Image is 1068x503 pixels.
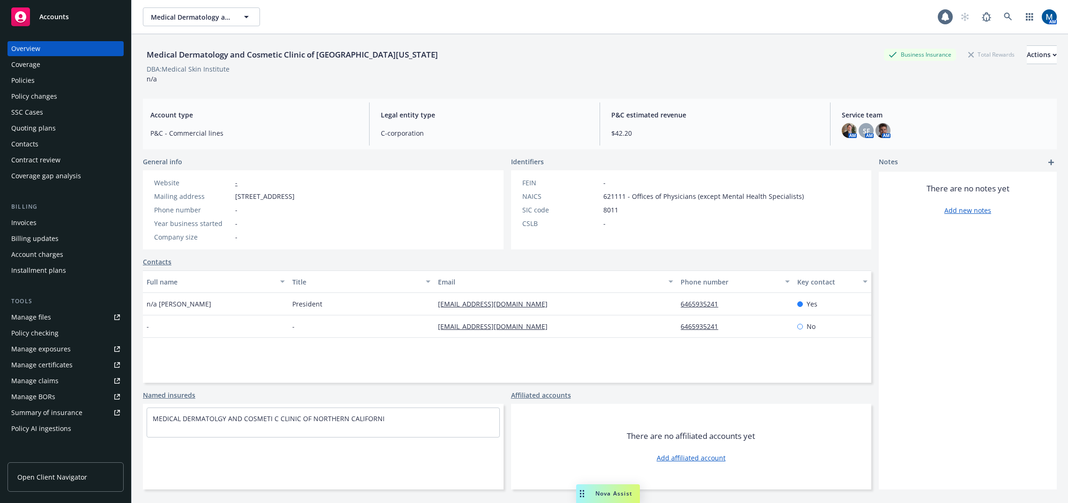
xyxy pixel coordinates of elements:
[381,110,588,120] span: Legal entity type
[522,191,600,201] div: NAICS
[797,277,857,287] div: Key contact
[147,321,149,331] span: -
[154,232,231,242] div: Company size
[7,202,124,211] div: Billing
[7,89,124,104] a: Policy changes
[153,414,385,423] a: MEDICAL DERMATOLGY AND COSMETI C CLINIC OF NORTHERN CALIFORNI
[11,342,71,357] div: Manage exposures
[7,57,124,72] a: Coverage
[289,270,434,293] button: Title
[7,168,124,183] a: Coverage gap analysis
[292,321,295,331] span: -
[11,105,43,120] div: SSC Cases
[11,326,59,341] div: Policy checking
[292,299,322,309] span: President
[7,137,124,152] a: Contacts
[681,277,779,287] div: Phone number
[1027,46,1057,64] div: Actions
[438,322,555,331] a: [EMAIL_ADDRESS][DOMAIN_NAME]
[7,247,124,262] a: Account charges
[7,389,124,404] a: Manage BORs
[842,110,1049,120] span: Service team
[235,178,237,187] a: -
[522,205,600,215] div: SIC code
[11,247,63,262] div: Account charges
[884,49,956,60] div: Business Insurance
[11,231,59,246] div: Billing updates
[603,191,804,201] span: 621111 - Offices of Physicians (except Mental Health Specialists)
[434,270,677,293] button: Email
[511,157,544,167] span: Identifiers
[657,453,726,463] a: Add affiliated account
[7,73,124,88] a: Policies
[11,89,57,104] div: Policy changes
[7,373,124,388] a: Manage claims
[438,299,555,308] a: [EMAIL_ADDRESS][DOMAIN_NAME]
[595,489,632,497] span: Nova Assist
[879,157,898,168] span: Notes
[7,326,124,341] a: Policy checking
[7,310,124,325] a: Manage files
[17,472,87,482] span: Open Client Navigator
[7,421,124,436] a: Policy AI ingestions
[7,405,124,420] a: Summary of insurance
[522,178,600,188] div: FEIN
[611,110,819,120] span: P&C estimated revenue
[7,153,124,168] a: Contract review
[794,270,871,293] button: Key contact
[627,430,755,442] span: There are no affiliated accounts yet
[7,4,124,30] a: Accounts
[235,205,237,215] span: -
[511,390,571,400] a: Affiliated accounts
[964,49,1019,60] div: Total Rewards
[151,12,232,22] span: Medical Dermatology and Cosmetic Clinic of [GEOGRAPHIC_DATA][US_STATE]
[292,277,420,287] div: Title
[143,257,171,267] a: Contacts
[875,123,890,138] img: photo
[863,126,870,136] span: SF
[522,219,600,228] div: CSLB
[147,64,230,74] div: DBA: Medical Skin Institute
[143,157,182,167] span: General info
[977,7,996,26] a: Report a Bug
[11,41,40,56] div: Overview
[944,205,991,215] a: Add new notes
[11,389,55,404] div: Manage BORs
[11,421,71,436] div: Policy AI ingestions
[7,121,124,136] a: Quoting plans
[7,263,124,278] a: Installment plans
[842,123,857,138] img: photo
[927,183,1009,194] span: There are no notes yet
[7,215,124,230] a: Invoices
[677,270,794,293] button: Phone number
[603,178,606,188] span: -
[11,373,59,388] div: Manage claims
[681,299,726,308] a: 6465935241
[438,277,663,287] div: Email
[11,73,35,88] div: Policies
[147,299,211,309] span: n/a [PERSON_NAME]
[7,357,124,372] a: Manage certificates
[576,484,640,503] button: Nova Assist
[143,7,260,26] button: Medical Dermatology and Cosmetic Clinic of [GEOGRAPHIC_DATA][US_STATE]
[154,191,231,201] div: Mailing address
[1042,9,1057,24] img: photo
[154,219,231,228] div: Year business started
[11,168,81,183] div: Coverage gap analysis
[807,299,817,309] span: Yes
[7,231,124,246] a: Billing updates
[143,390,195,400] a: Named insureds
[1027,45,1057,64] button: Actions
[235,232,237,242] span: -
[11,263,66,278] div: Installment plans
[235,191,295,201] span: [STREET_ADDRESS]
[11,357,73,372] div: Manage certificates
[11,137,38,152] div: Contacts
[381,128,588,138] span: C-corporation
[7,342,124,357] a: Manage exposures
[150,110,358,120] span: Account type
[154,178,231,188] div: Website
[7,105,124,120] a: SSC Cases
[7,297,124,306] div: Tools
